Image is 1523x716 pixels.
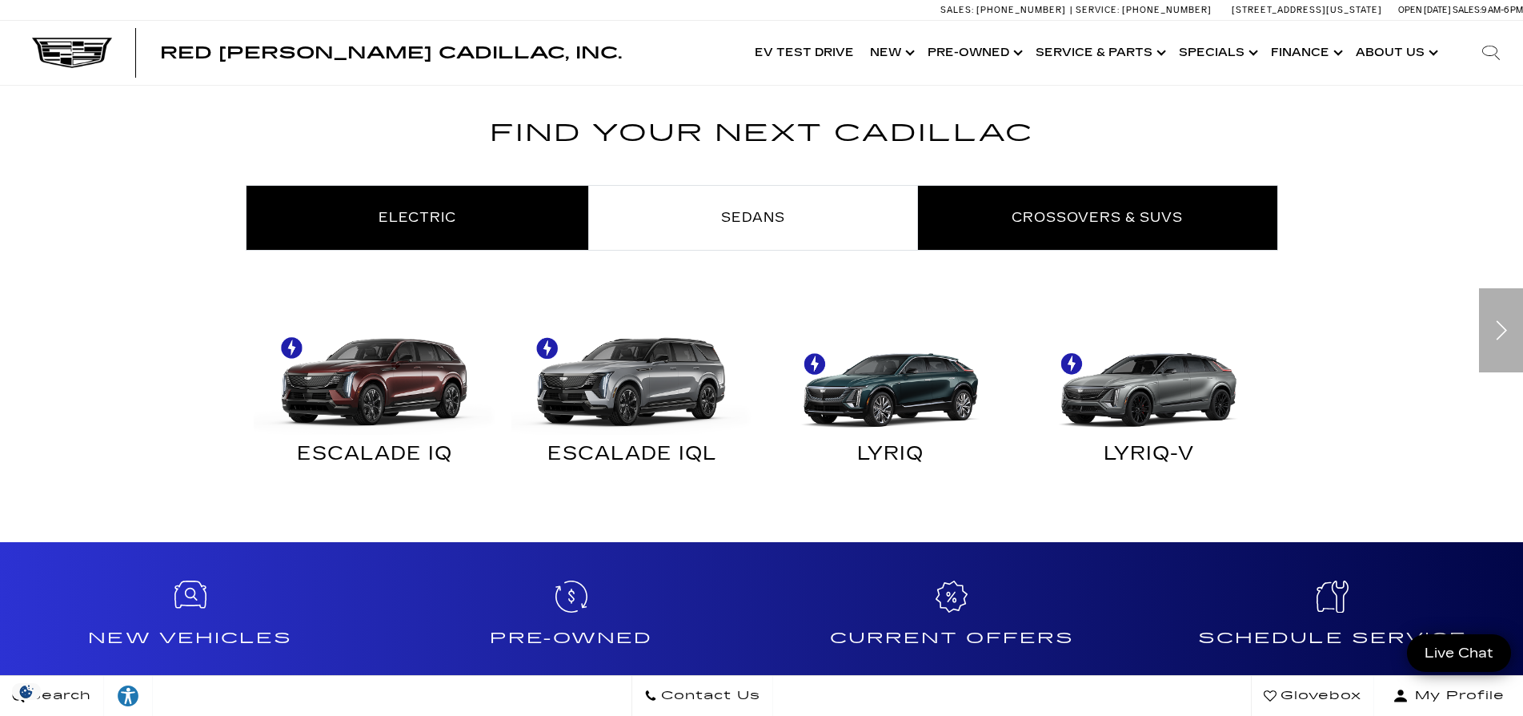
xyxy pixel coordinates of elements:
h2: Find Your Next Cadillac [246,114,1278,173]
a: Sales: [PHONE_NUMBER] [940,6,1070,14]
img: LYRIQ-V [1028,313,1270,434]
a: Current Offers [762,542,1143,702]
span: Sales: [940,5,974,15]
span: Sedans [721,210,785,225]
a: Contact Us [631,676,773,716]
li: Sedans [589,185,918,251]
span: [PHONE_NUMBER] [976,5,1066,15]
span: Open [DATE] [1398,5,1451,15]
a: Explore your accessibility options [104,676,153,716]
a: [STREET_ADDRESS][US_STATE] [1232,5,1382,15]
div: Explore your accessibility options [104,684,152,708]
span: My Profile [1409,685,1505,707]
a: Red [PERSON_NAME] Cadillac, Inc. [160,45,622,61]
div: LYRIQ-V [1032,447,1266,468]
a: LYRIQ-V LYRIQ-V [1020,313,1278,479]
img: Opt-Out Icon [8,683,45,700]
span: 9 AM-6 PM [1481,5,1523,15]
a: New [862,21,920,85]
img: ESCALADE IQ [254,313,496,434]
span: Electric [379,210,456,225]
img: LYRIQ [770,313,1012,434]
h4: Current Offers [768,625,1136,651]
h4: New Vehicles [6,625,375,651]
div: LYRIQ [774,447,1008,468]
a: Schedule Service [1142,542,1523,702]
span: Glovebox [1277,685,1361,707]
a: About Us [1348,21,1443,85]
a: Service & Parts [1028,21,1171,85]
a: Specials [1171,21,1263,85]
li: Crossovers & SUVs [918,185,1278,251]
a: EV Test Drive [747,21,862,85]
span: Search [25,685,91,707]
li: Electric [246,185,589,251]
span: Service: [1076,5,1120,15]
div: ESCALADE IQ [258,447,492,468]
span: Red [PERSON_NAME] Cadillac, Inc. [160,43,622,62]
a: Live Chat [1407,634,1511,672]
a: Glovebox [1251,676,1374,716]
a: Service: [PHONE_NUMBER] [1070,6,1216,14]
a: Pre-Owned [920,21,1028,85]
span: Live Chat [1417,644,1501,662]
div: Search [1459,21,1523,85]
a: Pre-Owned [381,542,762,702]
section: Click to Open Cookie Consent Modal [8,683,45,700]
span: Crossovers & SUVs [1012,210,1183,225]
div: Electric [246,313,1278,479]
img: ESCALADE IQL [511,313,754,434]
h4: Pre-Owned [387,625,755,651]
a: ESCALADE IQ ESCALADE IQ [246,313,504,479]
span: Sales: [1453,5,1481,15]
a: ESCALADE IQL ESCALADE IQL [503,313,762,479]
a: LYRIQ LYRIQ [762,313,1020,479]
span: Contact Us [657,685,760,707]
button: Open user profile menu [1374,676,1523,716]
a: Finance [1263,21,1348,85]
div: ESCALADE IQL [515,447,750,468]
span: [PHONE_NUMBER] [1122,5,1212,15]
h4: Schedule Service [1148,625,1517,651]
div: Next [1479,288,1523,372]
img: Cadillac Dark Logo with Cadillac White Text [32,38,112,68]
